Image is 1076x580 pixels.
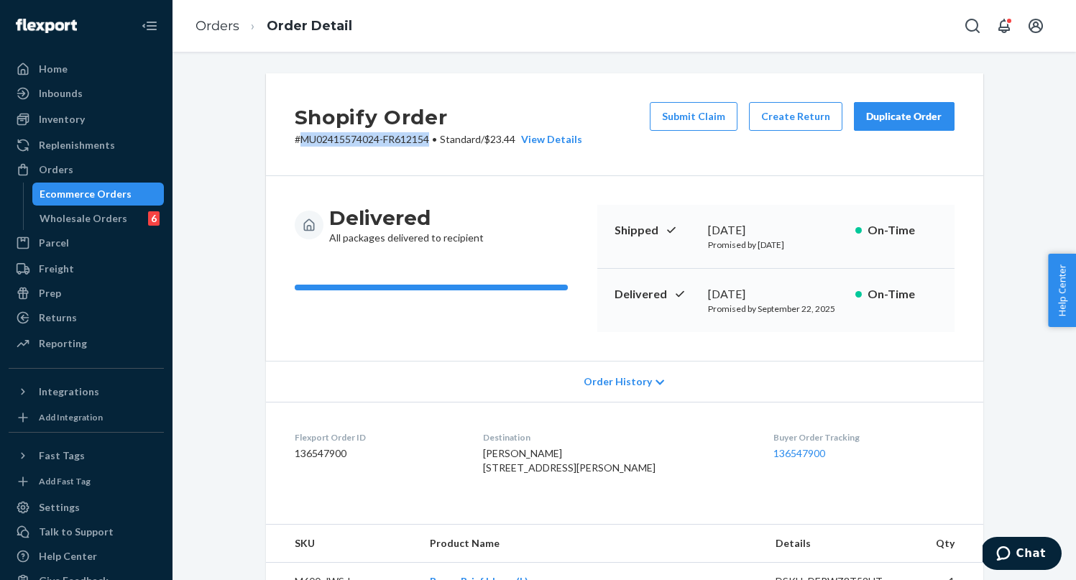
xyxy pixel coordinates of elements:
[418,525,764,563] th: Product Name
[9,520,164,543] button: Talk to Support
[764,525,922,563] th: Details
[9,134,164,157] a: Replenishments
[9,444,164,467] button: Fast Tags
[39,500,80,515] div: Settings
[39,525,114,539] div: Talk to Support
[1021,11,1050,40] button: Open account menu
[295,431,461,443] dt: Flexport Order ID
[39,411,103,423] div: Add Integration
[39,286,61,300] div: Prep
[9,57,164,80] a: Home
[148,211,160,226] div: 6
[749,102,842,131] button: Create Return
[868,286,937,303] p: On-Time
[295,446,461,461] dd: 136547900
[854,102,955,131] button: Duplicate Order
[708,303,844,315] p: Promised by September 22, 2025
[39,138,115,152] div: Replenishments
[40,187,132,201] div: Ecommerce Orders
[39,448,85,463] div: Fast Tags
[39,262,74,276] div: Freight
[32,207,165,230] a: Wholesale Orders6
[866,109,942,124] div: Duplicate Order
[32,183,165,206] a: Ecommerce Orders
[9,108,164,131] a: Inventory
[39,475,91,487] div: Add Fast Tag
[9,158,164,181] a: Orders
[432,133,437,145] span: •
[615,222,696,239] p: Shipped
[135,11,164,40] button: Close Navigation
[958,11,987,40] button: Open Search Box
[483,447,656,474] span: [PERSON_NAME] [STREET_ADDRESS][PERSON_NAME]
[1048,254,1076,327] button: Help Center
[9,257,164,280] a: Freight
[708,222,844,239] div: [DATE]
[329,205,484,245] div: All packages delivered to recipient
[9,496,164,519] a: Settings
[983,537,1062,573] iframe: Opens a widget where you can chat to one of our agents
[196,18,239,34] a: Orders
[515,132,582,147] button: View Details
[773,431,955,443] dt: Buyer Order Tracking
[39,385,99,399] div: Integrations
[9,306,164,329] a: Returns
[295,102,582,132] h2: Shopify Order
[39,336,87,351] div: Reporting
[9,380,164,403] button: Integrations
[39,162,73,177] div: Orders
[584,374,652,389] span: Order History
[266,525,419,563] th: SKU
[39,112,85,126] div: Inventory
[440,133,481,145] span: Standard
[40,211,127,226] div: Wholesale Orders
[708,239,844,251] p: Promised by [DATE]
[9,473,164,490] a: Add Fast Tag
[650,102,737,131] button: Submit Claim
[9,409,164,426] a: Add Integration
[868,222,937,239] p: On-Time
[39,236,69,250] div: Parcel
[615,286,696,303] p: Delivered
[773,447,825,459] a: 136547900
[16,19,77,33] img: Flexport logo
[9,82,164,105] a: Inbounds
[39,86,83,101] div: Inbounds
[39,62,68,76] div: Home
[329,205,484,231] h3: Delivered
[708,286,844,303] div: [DATE]
[39,549,97,563] div: Help Center
[9,282,164,305] a: Prep
[295,132,582,147] p: # MU02415574024-FR612154 / $23.44
[267,18,352,34] a: Order Detail
[184,5,364,47] ol: breadcrumbs
[921,525,983,563] th: Qty
[9,545,164,568] a: Help Center
[9,231,164,254] a: Parcel
[39,310,77,325] div: Returns
[9,332,164,355] a: Reporting
[990,11,1018,40] button: Open notifications
[483,431,750,443] dt: Destination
